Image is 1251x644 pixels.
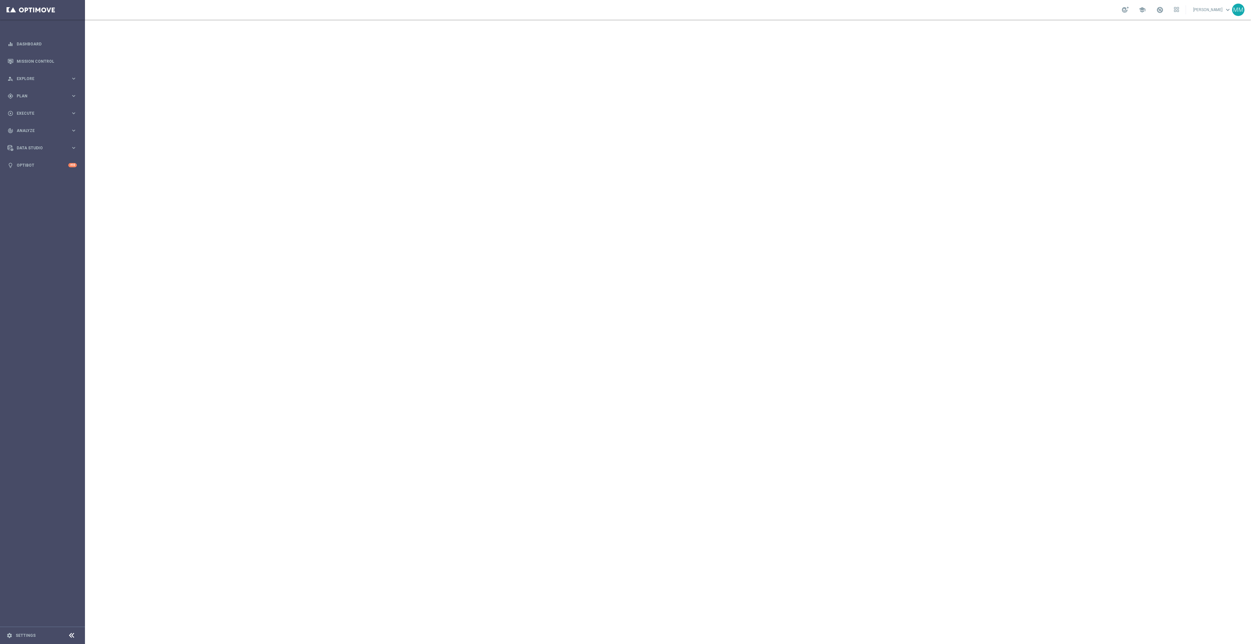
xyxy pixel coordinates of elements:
[71,145,77,151] i: keyboard_arrow_right
[7,145,77,151] button: Data Studio keyboard_arrow_right
[1232,4,1244,16] div: MM
[17,77,71,81] span: Explore
[7,111,77,116] button: play_circle_outline Execute keyboard_arrow_right
[8,145,71,151] div: Data Studio
[17,35,77,53] a: Dashboard
[1139,6,1146,13] span: school
[7,128,77,133] button: track_changes Analyze keyboard_arrow_right
[7,93,77,99] button: gps_fixed Plan keyboard_arrow_right
[17,94,71,98] span: Plan
[16,634,36,637] a: Settings
[17,146,71,150] span: Data Studio
[8,35,77,53] div: Dashboard
[8,110,71,116] div: Execute
[8,128,71,134] div: Analyze
[17,129,71,133] span: Analyze
[8,162,13,168] i: lightbulb
[8,53,77,70] div: Mission Control
[7,633,12,638] i: settings
[71,127,77,134] i: keyboard_arrow_right
[8,41,13,47] i: equalizer
[1224,6,1231,13] span: keyboard_arrow_down
[1193,5,1232,15] a: [PERSON_NAME]keyboard_arrow_down
[71,75,77,82] i: keyboard_arrow_right
[7,163,77,168] button: lightbulb Optibot +10
[8,93,71,99] div: Plan
[7,76,77,81] button: person_search Explore keyboard_arrow_right
[17,53,77,70] a: Mission Control
[17,111,71,115] span: Execute
[8,76,13,82] i: person_search
[8,110,13,116] i: play_circle_outline
[7,59,77,64] button: Mission Control
[8,76,71,82] div: Explore
[8,93,13,99] i: gps_fixed
[8,128,13,134] i: track_changes
[8,157,77,174] div: Optibot
[17,157,68,174] a: Optibot
[68,163,77,167] div: +10
[7,41,77,47] button: equalizer Dashboard
[71,93,77,99] i: keyboard_arrow_right
[71,110,77,116] i: keyboard_arrow_right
